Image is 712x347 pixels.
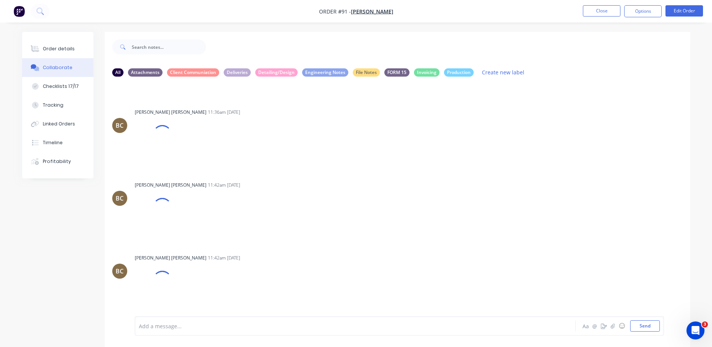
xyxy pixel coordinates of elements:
[444,68,474,77] div: Production
[414,68,440,77] div: Invoicing
[22,133,93,152] button: Timeline
[128,68,163,77] div: Attachments
[116,194,123,203] div: BC
[132,39,206,54] input: Search notes...
[686,321,704,339] iframe: Intercom live chat
[135,182,206,189] div: [PERSON_NAME] [PERSON_NAME]
[43,83,79,90] div: Checklists 17/17
[43,45,75,52] div: Order details
[167,68,219,77] div: Client Communiation
[624,5,662,17] button: Options
[135,109,206,116] div: [PERSON_NAME] [PERSON_NAME]
[116,267,123,276] div: BC
[112,68,123,77] div: All
[302,68,348,77] div: Engineering Notes
[583,5,620,17] button: Close
[665,5,703,17] button: Edit Order
[22,58,93,77] button: Collaborate
[617,321,626,330] button: ☺
[581,321,590,330] button: Aa
[43,158,71,165] div: Profitability
[319,8,351,15] span: Order #91 -
[224,68,251,77] div: Deliveries
[590,321,599,330] button: @
[116,121,123,130] div: BC
[22,77,93,96] button: Checklists 17/17
[702,321,708,327] span: 3
[255,68,298,77] div: Detailing/Design
[14,6,25,17] img: Factory
[478,67,528,77] button: Create new label
[22,152,93,171] button: Profitability
[22,39,93,58] button: Order details
[43,64,72,71] div: Collaborate
[22,96,93,115] button: Tracking
[630,320,660,332] button: Send
[43,121,75,127] div: Linked Orders
[208,182,240,189] div: 11:42am [DATE]
[353,68,380,77] div: File Notes
[43,139,63,146] div: Timeline
[43,102,63,109] div: Tracking
[135,255,206,261] div: [PERSON_NAME] [PERSON_NAME]
[208,109,240,116] div: 11:36am [DATE]
[208,255,240,261] div: 11:42am [DATE]
[22,115,93,133] button: Linked Orders
[351,8,393,15] a: [PERSON_NAME]
[384,68,409,77] div: FORM 15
